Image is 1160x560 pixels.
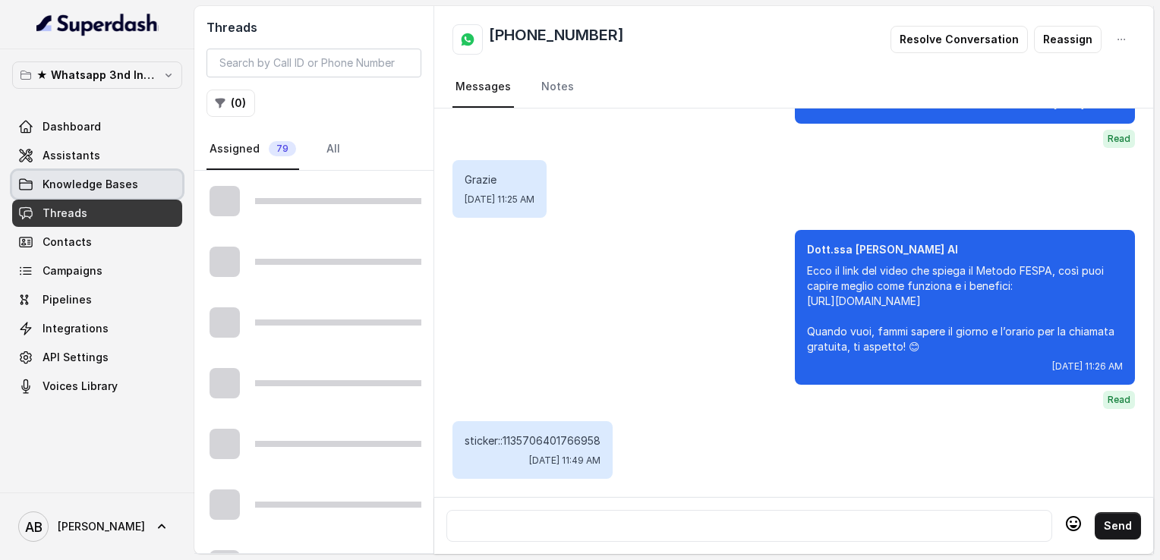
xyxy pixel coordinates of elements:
[206,18,421,36] h2: Threads
[206,90,255,117] button: (0)
[538,67,577,108] a: Notes
[12,344,182,371] a: API Settings
[58,519,145,534] span: [PERSON_NAME]
[43,350,109,365] span: API Settings
[1052,360,1123,373] span: [DATE] 11:26 AM
[890,26,1028,53] button: Resolve Conversation
[206,129,299,170] a: Assigned79
[1034,26,1102,53] button: Reassign
[206,129,421,170] nav: Tabs
[43,206,87,221] span: Threads
[36,12,159,36] img: light.svg
[1103,391,1135,409] span: Read
[36,66,158,84] p: ★ Whatsapp 3nd Inbound BM5
[12,171,182,198] a: Knowledge Bases
[12,200,182,227] a: Threads
[807,263,1123,354] p: Ecco il link del video che spiega il Metodo FESPA, così puoi capire meglio come funziona e i bene...
[12,257,182,285] a: Campaigns
[43,148,100,163] span: Assistants
[807,242,1123,257] p: Dott.ssa [PERSON_NAME] AI
[12,315,182,342] a: Integrations
[12,142,182,169] a: Assistants
[465,433,600,448] p: sticker::1135706401766958
[43,263,102,278] span: Campaigns
[43,292,92,307] span: Pipelines
[452,67,1135,108] nav: Tabs
[465,193,534,206] span: [DATE] 11:25 AM
[43,234,92,250] span: Contacts
[269,141,296,156] span: 79
[43,379,118,394] span: Voices Library
[206,49,421,77] input: Search by Call ID or Phone Number
[43,321,109,336] span: Integrations
[1095,512,1141,540] button: Send
[12,113,182,140] a: Dashboard
[1103,130,1135,148] span: Read
[452,67,514,108] a: Messages
[12,373,182,400] a: Voices Library
[465,172,534,187] p: Grazie
[489,24,624,55] h2: [PHONE_NUMBER]
[12,286,182,313] a: Pipelines
[323,129,343,170] a: All
[43,177,138,192] span: Knowledge Bases
[12,228,182,256] a: Contacts
[12,61,182,89] button: ★ Whatsapp 3nd Inbound BM5
[529,455,600,467] span: [DATE] 11:49 AM
[25,519,43,535] text: AB
[43,119,101,134] span: Dashboard
[12,505,182,548] a: [PERSON_NAME]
